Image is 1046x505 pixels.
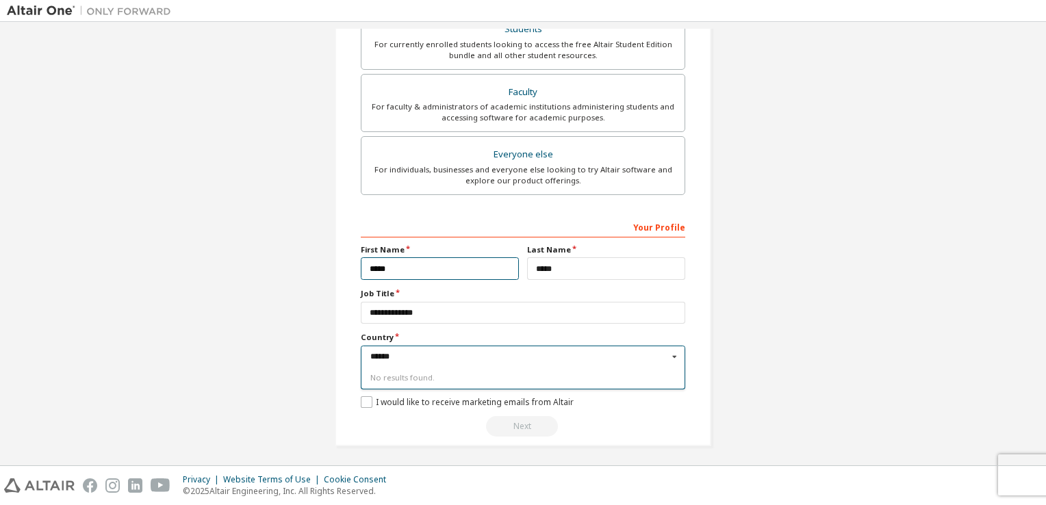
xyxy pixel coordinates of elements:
div: Faculty [370,83,676,102]
div: Privacy [183,474,223,485]
div: For individuals, businesses and everyone else looking to try Altair software and explore our prod... [370,164,676,186]
div: Your Profile [361,216,685,237]
div: No results found. [361,367,685,389]
div: Cookie Consent [324,474,394,485]
div: Everyone else [370,145,676,164]
label: Country [361,332,685,343]
img: linkedin.svg [128,478,142,493]
label: First Name [361,244,519,255]
img: youtube.svg [151,478,170,493]
img: facebook.svg [83,478,97,493]
label: Last Name [527,244,685,255]
img: instagram.svg [105,478,120,493]
div: For faculty & administrators of academic institutions administering students and accessing softwa... [370,101,676,123]
div: Read and acccept EULA to continue [361,416,685,437]
img: altair_logo.svg [4,478,75,493]
label: Job Title [361,288,685,299]
div: Students [370,20,676,39]
div: Website Terms of Use [223,474,324,485]
label: I would like to receive marketing emails from Altair [361,396,574,408]
p: © 2025 Altair Engineering, Inc. All Rights Reserved. [183,485,394,497]
img: Altair One [7,4,178,18]
div: For currently enrolled students looking to access the free Altair Student Edition bundle and all ... [370,39,676,61]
